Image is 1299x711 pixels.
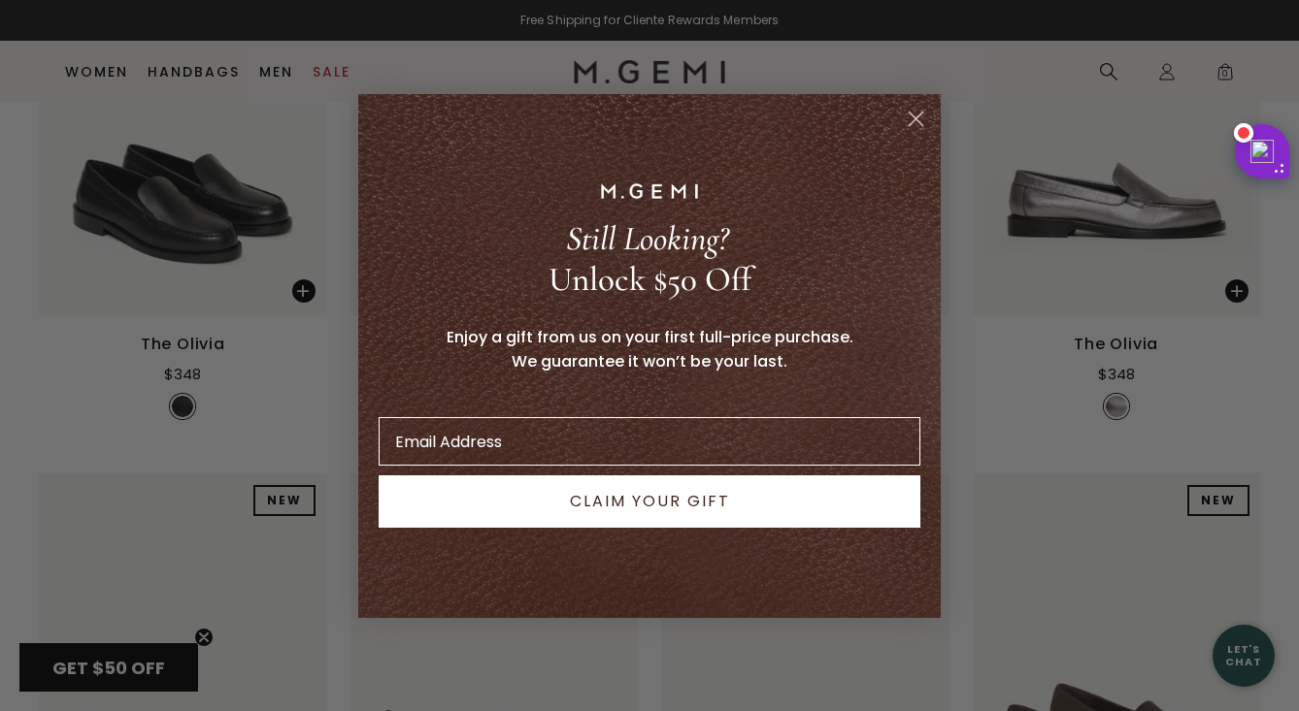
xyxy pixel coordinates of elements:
span: Enjoy a gift from us on your first full-price purchase. We guarantee it won’t be your last. [447,326,853,372]
img: M.GEMI [601,183,698,199]
span: Unlock $50 Off [549,259,751,300]
button: Close dialog [899,102,933,136]
input: Email Address [379,417,920,466]
span: Still Looking? [566,218,728,259]
button: CLAIM YOUR GIFT [379,475,920,528]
